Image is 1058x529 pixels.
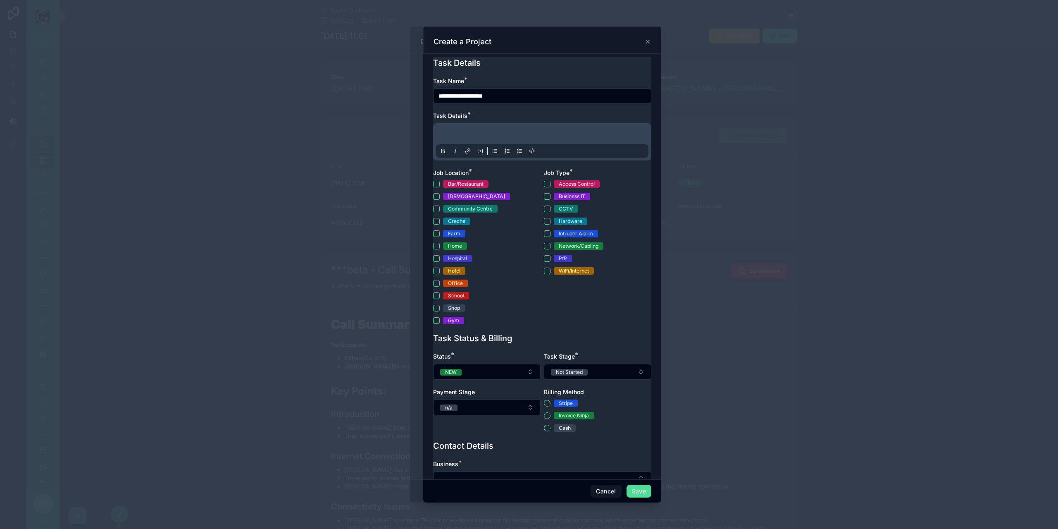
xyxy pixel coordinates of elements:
div: Home [448,242,462,250]
div: Not Started [556,369,583,376]
h1: Contact Details [433,440,493,452]
div: Gym [448,317,459,324]
div: Business IT [559,193,585,200]
div: Network/Cabling [559,242,598,250]
div: Stripe [559,400,573,407]
div: Hotel [448,267,460,275]
span: Business [433,460,458,467]
button: Select Button [433,400,541,415]
div: Creche [448,218,465,225]
span: Payment Stage [433,388,475,395]
div: Cash [559,424,571,432]
div: Hardware [559,218,582,225]
button: Save [627,485,651,498]
div: NEW [445,369,457,376]
button: Select Button [433,472,651,486]
button: Select Button [433,364,541,380]
div: WiFi/Internet [559,267,589,275]
div: PtP [559,255,567,262]
span: Job Type [544,169,570,176]
span: Task Stage [544,353,575,360]
h1: Task Details [433,57,481,69]
div: n/a [445,405,453,411]
span: Task Details [433,112,467,119]
div: CCTV [559,205,573,213]
div: Hospital [448,255,467,262]
span: Task Name [433,77,464,84]
span: Status [433,353,451,360]
div: Invoice Ninja [559,412,589,419]
span: Job Location [433,169,469,176]
span: Billing Method [544,388,584,395]
button: Cancel [591,485,621,498]
div: Intruder Alarm [559,230,593,237]
div: Access Control [559,180,595,188]
div: Community Centre [448,205,493,213]
div: Bar/Restaurant [448,180,484,188]
h3: Create a Project [434,37,491,47]
button: Select Button [544,364,651,380]
h1: Task Status & Billing [433,333,512,344]
div: Shop [448,304,460,312]
div: [DEMOGRAPHIC_DATA] [448,193,505,200]
div: Farm [448,230,460,237]
div: School [448,292,464,299]
div: Office [448,280,463,287]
